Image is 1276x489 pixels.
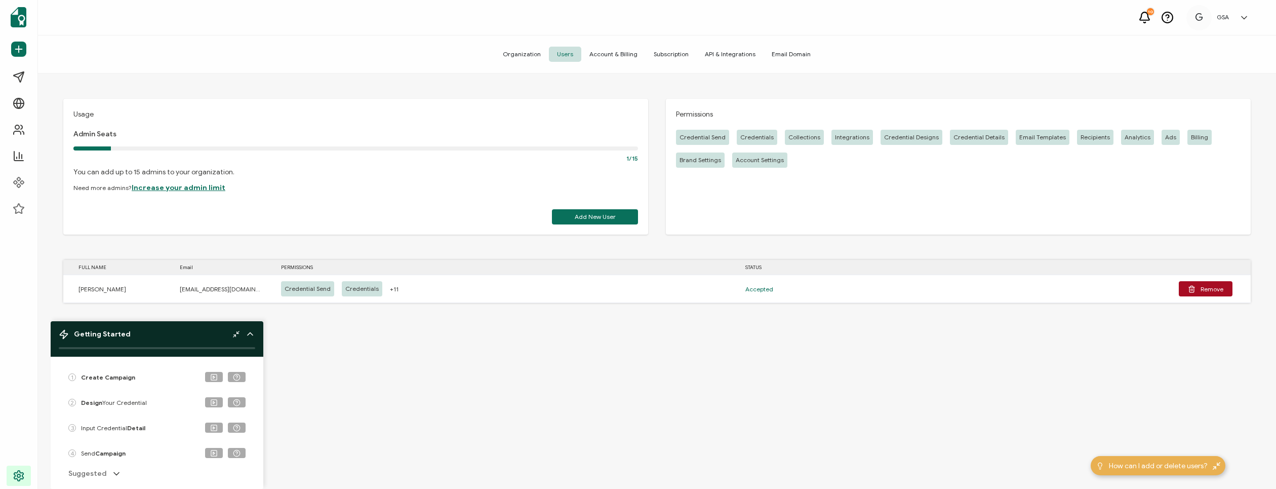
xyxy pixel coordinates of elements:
h5: GSA [1217,14,1229,21]
span: How can I add or delete users? [1109,461,1208,471]
span: Add New User [575,214,616,220]
span: Organization [495,47,549,62]
span: Credential Details [953,133,1005,141]
span: Admin Seats [73,130,116,139]
span: [EMAIL_ADDRESS][DOMAIN_NAME] [180,283,261,295]
img: minimize-icon.svg [1213,462,1220,470]
span: Brand Settings [680,156,721,164]
span: G [1195,10,1203,25]
p: You can add up to 15 admins to your organization. [73,168,234,176]
div: 3 [68,424,76,432]
span: +11 [390,283,398,295]
span: Usage [73,109,94,120]
span: Increase your admin limit [132,183,225,192]
span: API & Integrations [697,47,764,62]
span: Subscription [646,47,697,62]
div: 1 [68,373,76,381]
span: Permissions [676,109,713,120]
div: 4 [68,449,76,457]
span: Email Templates [1019,133,1066,141]
button: Remove [1179,281,1232,296]
b: Design [81,399,102,406]
span: Your Credential [81,399,147,406]
span: Billing [1191,133,1208,141]
span: Accepted [745,283,773,295]
img: sertifier-logomark-colored.svg [11,7,26,27]
div: PERMISSIONS [266,261,730,273]
iframe: Chat Widget [1225,440,1276,489]
span: Recipients [1081,133,1110,141]
span: Credential Designs [884,133,939,141]
span: Getting Started [74,330,131,338]
span: Credential Send [285,285,331,293]
b: Detail [127,424,145,432]
span: Analytics [1125,133,1150,141]
span: Send [81,449,126,457]
span: Input Credential [81,424,145,432]
b: Campaign [95,449,126,457]
div: STATUS [730,261,786,273]
div: FULL NAME [63,261,165,273]
span: [PERSON_NAME] [78,283,126,295]
span: Ads [1165,133,1176,141]
span: Account Settings [736,156,784,164]
p: Need more admins? [73,184,225,192]
div: 2 [68,399,76,406]
span: Account & Billing [581,47,646,62]
span: Suggested [68,468,106,479]
span: Credential Send [680,133,726,141]
b: Create Campaign [81,373,135,381]
span: Credentials [740,133,774,141]
span: 1/15 [626,155,638,163]
span: Credentials [345,285,379,293]
span: Email Domain [764,47,819,62]
div: 10 [1147,8,1154,15]
span: Integrations [835,133,869,141]
span: Collections [788,133,820,141]
button: Add New User [552,209,638,224]
div: Email [165,261,266,273]
span: Users [549,47,581,62]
